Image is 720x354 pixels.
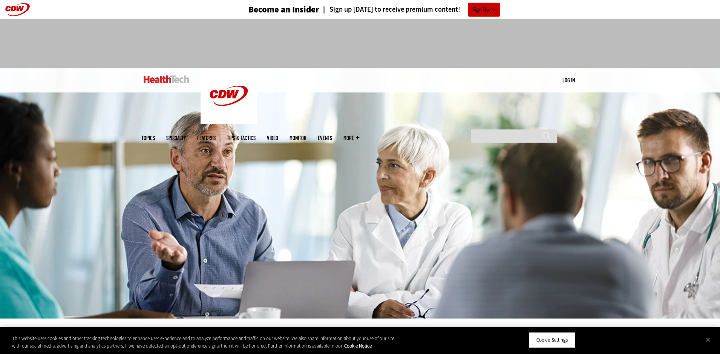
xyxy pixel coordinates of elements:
[562,77,575,83] a: Log in
[562,76,575,84] div: User menu
[344,343,372,349] a: More information about your privacy
[166,135,186,141] span: Specialty
[468,3,500,17] a: Sign Up
[318,135,332,141] a: Events
[12,335,396,349] div: This website uses cookies and other tracking technologies to enhance user experience and to analy...
[144,75,189,83] img: Home
[529,332,576,348] button: Cookie Settings
[227,135,256,141] a: Tips & Tactics
[201,118,257,126] a: CDW
[343,135,359,141] span: More
[141,135,155,141] span: Topics
[267,135,278,141] a: Video
[290,135,306,141] a: MonITor
[201,68,257,124] img: Home
[223,26,497,60] iframe: advertisement
[197,135,216,141] a: Features
[319,6,460,13] a: Sign up [DATE] to receive premium content!
[248,5,319,14] h3: Become an Insider
[220,5,319,14] a: Become an Insider
[700,331,716,348] button: Close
